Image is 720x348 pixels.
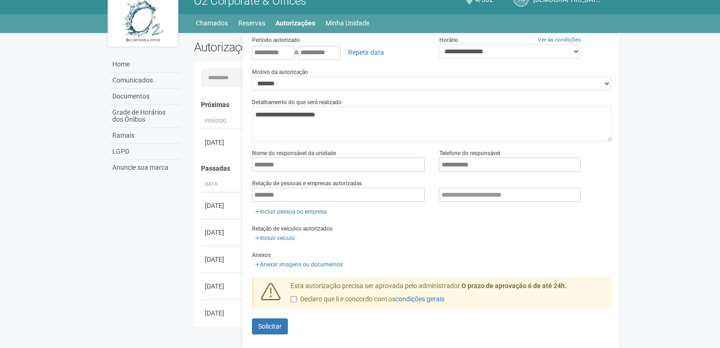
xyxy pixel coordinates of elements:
[205,282,240,291] div: [DATE]
[252,98,342,107] label: Detalhamento do que será realizado
[252,224,333,233] label: Relação de veículos autorizados
[205,308,240,318] div: [DATE]
[110,73,180,89] a: Comunicados
[252,68,308,76] label: Motivo da autorização
[252,251,271,259] label: Anexos
[201,101,605,108] h4: Próximas
[461,282,567,290] strong: O prazo de aprovação é de até 24h.
[258,323,282,330] span: Solicitar
[291,296,297,302] input: Declaro que li e concordo com oscondições gerais
[110,89,180,105] a: Documentos
[205,201,240,210] div: [DATE]
[342,44,390,60] a: Repetir data
[110,160,180,175] a: Anuncie sua marca
[439,149,500,157] label: Telefone do responsável
[291,295,444,304] label: Declaro que li e concordo com os
[201,165,605,172] h4: Passadas
[252,149,336,157] label: Nome do responsável da unidade
[201,114,243,129] th: Período
[252,233,298,243] a: Incluir veículo
[252,207,330,217] a: Incluir pessoa ou empresa
[110,105,180,128] a: Grade de Horários dos Ônibus
[252,318,288,334] button: Solicitar
[395,295,444,303] a: condições gerais
[110,128,180,144] a: Ramais
[196,17,228,30] a: Chamados
[252,259,346,270] a: Anexar imagens ou documentos
[252,36,300,44] label: Período autorizado
[276,17,315,30] a: Autorizações
[538,36,581,43] a: Ver as condições
[110,57,180,73] a: Home
[252,179,362,188] label: Relação de pessoas e empresas autorizadas
[326,17,369,30] a: Minha Unidade
[110,144,180,160] a: LGPD
[205,228,240,237] div: [DATE]
[194,40,396,54] h2: Autorizações
[201,177,243,192] th: Data
[205,255,240,264] div: [DATE]
[238,17,265,30] a: Reservas
[252,44,425,60] div: a
[205,138,240,147] div: [DATE]
[284,282,612,309] div: Esta autorização precisa ser aprovada pelo administrador.
[439,36,458,44] label: Horário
